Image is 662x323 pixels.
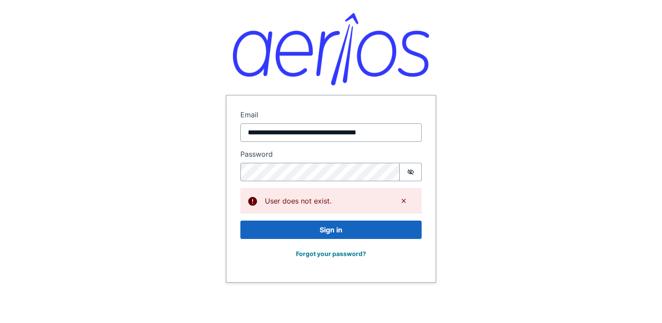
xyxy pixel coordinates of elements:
[240,109,422,120] label: Email
[240,149,422,159] label: Password
[290,246,372,261] button: Forgot your password?
[233,13,429,85] img: Aerios logo
[240,221,422,239] button: Sign in
[265,196,386,206] div: User does not exist.
[400,163,422,181] button: Show password
[393,193,415,208] button: Dismiss alert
